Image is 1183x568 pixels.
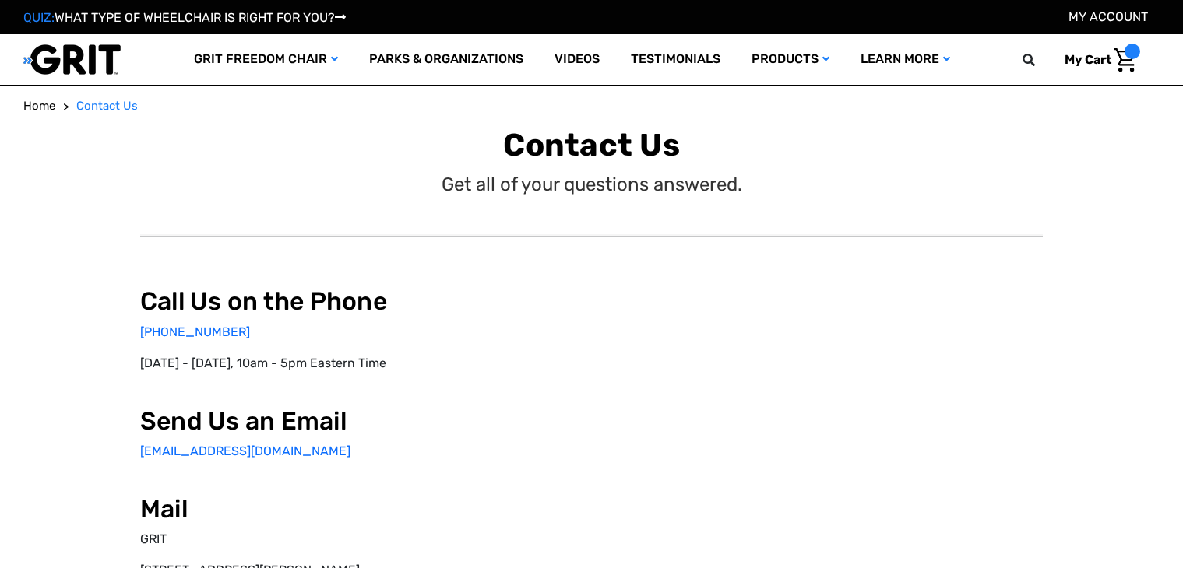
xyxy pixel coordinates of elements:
[76,99,138,113] span: Contact Us
[140,530,580,549] p: GRIT
[140,406,580,436] h2: Send Us an Email
[1069,9,1148,24] a: Account
[1030,44,1053,76] input: Search
[76,97,138,115] a: Contact Us
[140,324,250,339] a: [PHONE_NUMBER]
[1065,52,1111,67] span: My Cart
[845,34,966,85] a: Learn More
[604,286,1044,403] iframe: Form 0
[354,34,539,85] a: Parks & Organizations
[23,10,55,25] span: QUIZ:
[140,354,580,373] p: [DATE] - [DATE], 10am - 5pm Eastern Time
[503,127,680,163] b: Contact Us
[23,99,55,113] span: Home
[23,10,346,25] a: QUIZ:WHAT TYPE OF WHEELCHAIR IS RIGHT FOR YOU?
[1053,44,1140,76] a: Cart with 0 items
[140,444,350,458] a: [EMAIL_ADDRESS][DOMAIN_NAME]
[140,494,580,524] h2: Mail
[1114,48,1136,72] img: Cart
[23,97,55,115] a: Home
[539,34,615,85] a: Videos
[140,286,580,316] h2: Call Us on the Phone
[23,97,1160,115] nav: Breadcrumb
[736,34,845,85] a: Products
[178,34,354,85] a: GRIT Freedom Chair
[615,34,736,85] a: Testimonials
[23,44,121,75] img: GRIT All-Terrain Wheelchair and Mobility Equipment
[442,170,742,198] p: Get all of your questions answered.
